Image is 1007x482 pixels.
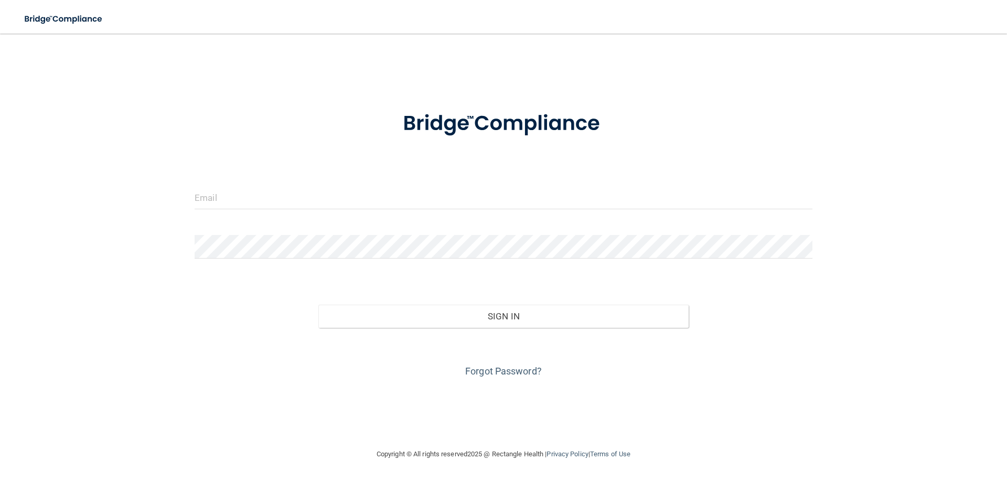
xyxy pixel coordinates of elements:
[547,450,588,458] a: Privacy Policy
[195,186,812,209] input: Email
[465,366,542,377] a: Forgot Password?
[16,8,112,30] img: bridge_compliance_login_screen.278c3ca4.svg
[312,437,695,471] div: Copyright © All rights reserved 2025 @ Rectangle Health | |
[590,450,630,458] a: Terms of Use
[318,305,689,328] button: Sign In
[381,97,626,151] img: bridge_compliance_login_screen.278c3ca4.svg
